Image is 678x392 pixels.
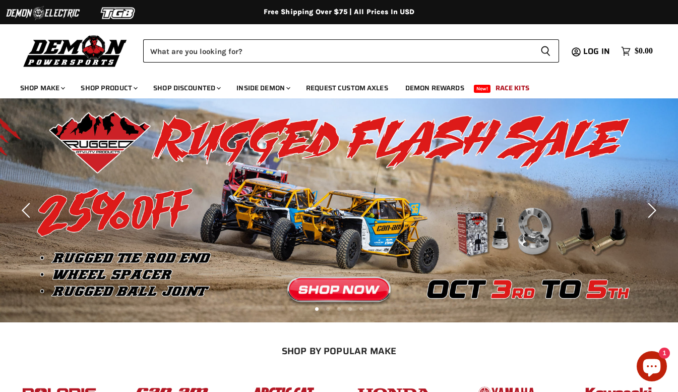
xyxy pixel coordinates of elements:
[18,200,38,220] button: Previous
[635,46,653,56] span: $0.00
[20,33,131,69] img: Demon Powersports
[634,351,670,384] inbox-online-store-chat: Shopify online store chat
[337,307,341,311] li: Page dot 3
[398,78,472,98] a: Demon Rewards
[474,85,491,93] span: New!
[579,47,616,56] a: Log in
[583,45,610,58] span: Log in
[143,39,532,63] input: Search
[5,4,81,23] img: Demon Electric Logo 2
[73,78,144,98] a: Shop Product
[348,307,352,311] li: Page dot 4
[532,39,559,63] button: Search
[640,200,660,220] button: Next
[488,78,537,98] a: Race Kits
[81,4,156,23] img: TGB Logo 2
[146,78,227,98] a: Shop Discounted
[616,44,658,59] a: $0.00
[13,78,71,98] a: Shop Make
[143,39,559,63] form: Product
[13,346,666,356] h2: SHOP BY POPULAR MAKE
[229,78,296,98] a: Inside Demon
[326,307,330,311] li: Page dot 2
[298,78,396,98] a: Request Custom Axles
[359,307,363,311] li: Page dot 5
[315,307,319,311] li: Page dot 1
[13,74,650,98] ul: Main menu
